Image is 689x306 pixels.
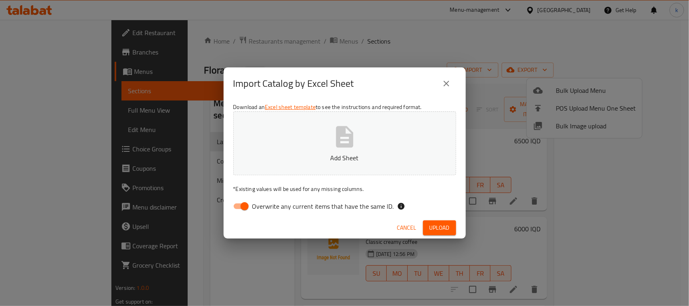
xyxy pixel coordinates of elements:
button: Cancel [394,220,420,235]
p: Existing values will be used for any missing columns. [233,185,456,193]
div: Download an to see the instructions and required format. [224,100,466,217]
button: Upload [423,220,456,235]
span: Overwrite any current items that have the same ID. [252,201,394,211]
a: Excel sheet template [265,102,316,112]
span: Upload [429,223,450,233]
span: Cancel [397,223,417,233]
h2: Import Catalog by Excel Sheet [233,77,354,90]
svg: If the overwrite option isn't selected, then the items that match an existing ID will be ignored ... [397,202,405,210]
button: close [437,74,456,93]
button: Add Sheet [233,111,456,175]
p: Add Sheet [246,153,444,163]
